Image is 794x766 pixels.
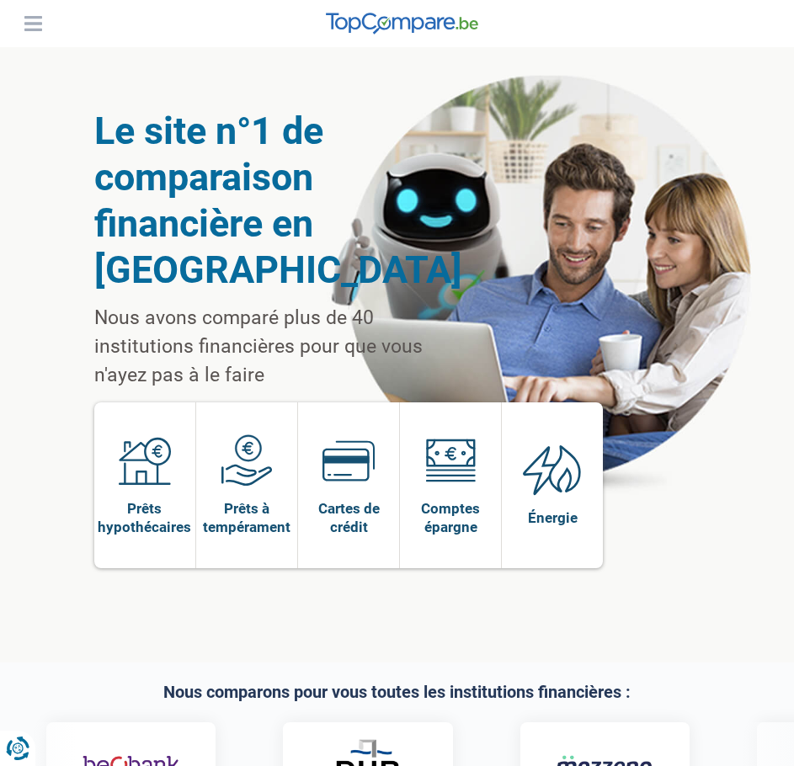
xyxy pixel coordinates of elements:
[196,402,297,568] a: Prêts à tempérament Prêts à tempérament
[326,13,478,35] img: TopCompare
[221,434,273,487] img: Prêts à tempérament
[94,402,196,568] a: Prêts hypothécaires Prêts hypothécaires
[20,11,45,36] button: Menu
[523,444,582,496] img: Énergie
[400,402,501,568] a: Comptes épargne Comptes épargne
[322,434,375,487] img: Cartes de crédit
[119,434,171,487] img: Prêts hypothécaires
[94,304,428,390] p: Nous avons comparé plus de 40 institutions financières pour que vous n'ayez pas à le faire
[94,108,428,293] h1: Le site n°1 de comparaison financière en [GEOGRAPHIC_DATA]
[203,499,290,536] span: Prêts à tempérament
[94,683,701,701] h2: Nous comparons pour vous toutes les institutions financières :
[424,434,477,487] img: Comptes épargne
[306,499,391,536] span: Cartes de crédit
[502,402,603,568] a: Énergie Énergie
[298,402,399,568] a: Cartes de crédit Cartes de crédit
[408,499,493,536] span: Comptes épargne
[528,508,578,527] span: Énergie
[98,499,191,536] span: Prêts hypothécaires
